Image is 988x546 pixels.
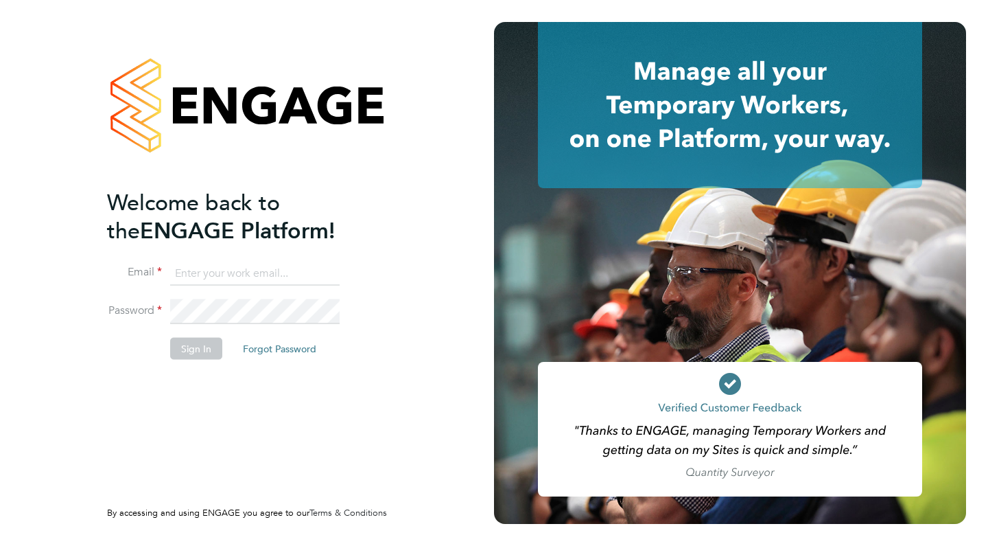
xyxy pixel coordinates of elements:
span: Welcome back to the [107,189,280,244]
span: By accessing and using ENGAGE you agree to our [107,507,387,519]
label: Email [107,265,162,280]
button: Forgot Password [232,338,327,360]
button: Sign In [170,338,222,360]
label: Password [107,304,162,318]
input: Enter your work email... [170,261,340,286]
h2: ENGAGE Platform! [107,188,375,244]
a: Terms & Conditions [309,507,387,519]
